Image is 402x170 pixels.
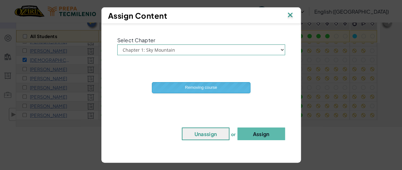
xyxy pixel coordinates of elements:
img: IconClose.svg [286,11,294,20]
span: or [231,131,236,137]
span: Assign Content [108,11,167,20]
button: Unassign [182,128,229,140]
span: Removing course [185,85,217,90]
span: Select Chapter [117,37,155,43]
button: Assign [237,128,285,140]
